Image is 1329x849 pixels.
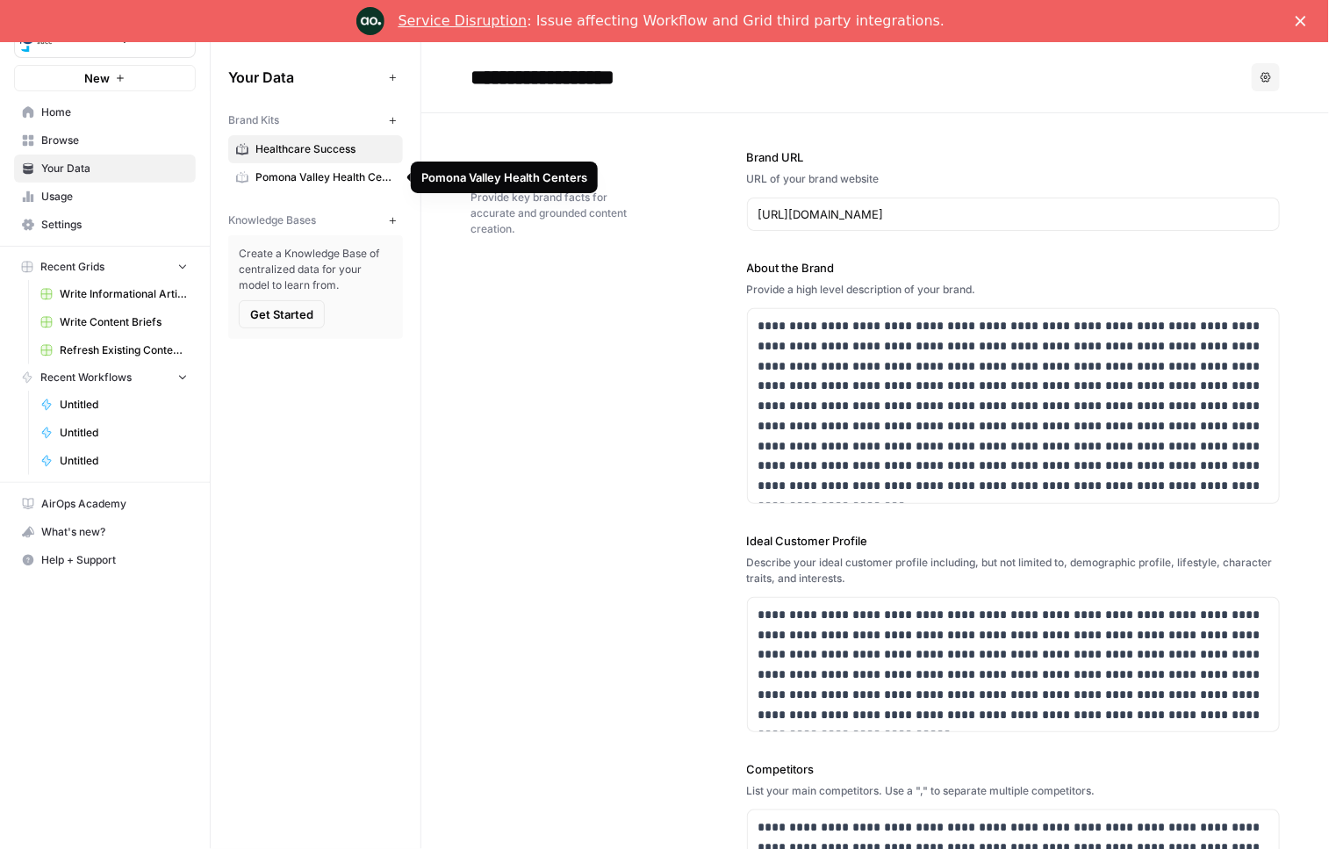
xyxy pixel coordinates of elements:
div: URL of your brand website [747,171,1281,187]
span: Write Informational Article [60,286,188,302]
button: New [14,65,196,91]
span: Provide key brand facts for accurate and grounded content creation. [471,190,649,237]
button: Help + Support [14,546,196,574]
a: Refresh Existing Content (1) [32,336,196,364]
span: Usage [41,189,188,205]
span: Healthcare Success [255,141,395,157]
a: Untitled [32,447,196,475]
span: Untitled [60,425,188,441]
a: Untitled [32,391,196,419]
span: Recent Workflows [40,370,132,385]
label: Brand URL [747,148,1281,166]
span: Create a Knowledge Base of centralized data for your model to learn from. [239,246,392,293]
span: Untitled [60,453,188,469]
a: Healthcare Success [228,135,403,163]
div: List your main competitors. Use a "," to separate multiple competitors. [747,783,1281,799]
a: Service Disruption [399,12,528,29]
label: Competitors [747,760,1281,778]
span: Help + Support [41,552,188,568]
a: Write Informational Article [32,280,196,308]
span: Brand Kits [228,112,279,128]
span: Write Content Briefs [60,314,188,330]
img: Profile image for Engineering [356,7,384,35]
span: Browse [41,133,188,148]
a: Your Data [14,155,196,183]
button: Get Started [239,300,325,328]
div: Provide a high level description of your brand. [747,282,1281,298]
span: Pomona Valley Health Centers [255,169,395,185]
label: About the Brand [747,259,1281,277]
div: Describe your ideal customer profile including, but not limited to, demographic profile, lifestyl... [747,555,1281,586]
a: Pomona Valley Health Centers [228,163,403,191]
a: Home [14,98,196,126]
span: Home [41,104,188,120]
a: AirOps Academy [14,490,196,518]
span: Settings [41,217,188,233]
span: New [84,69,110,87]
div: What's new? [15,519,195,545]
button: Recent Workflows [14,364,196,391]
a: Settings [14,211,196,239]
span: Knowledge Bases [228,212,316,228]
span: AirOps Academy [41,496,188,512]
label: Ideal Customer Profile [747,532,1281,550]
span: Your Data [41,161,188,176]
button: What's new? [14,518,196,546]
div: : Issue affecting Workflow and Grid third party integrations. [399,12,945,30]
a: Untitled [32,419,196,447]
span: Get Started [250,306,313,323]
span: Untitled [60,397,188,413]
div: Close [1296,16,1313,26]
span: Brand Information [471,162,649,183]
a: Usage [14,183,196,211]
span: Your Data [228,67,382,88]
input: www.sundaysoccer.com [758,205,1269,223]
button: Recent Grids [14,254,196,280]
a: Write Content Briefs [32,308,196,336]
a: Browse [14,126,196,155]
span: Refresh Existing Content (1) [60,342,188,358]
span: Recent Grids [40,259,104,275]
